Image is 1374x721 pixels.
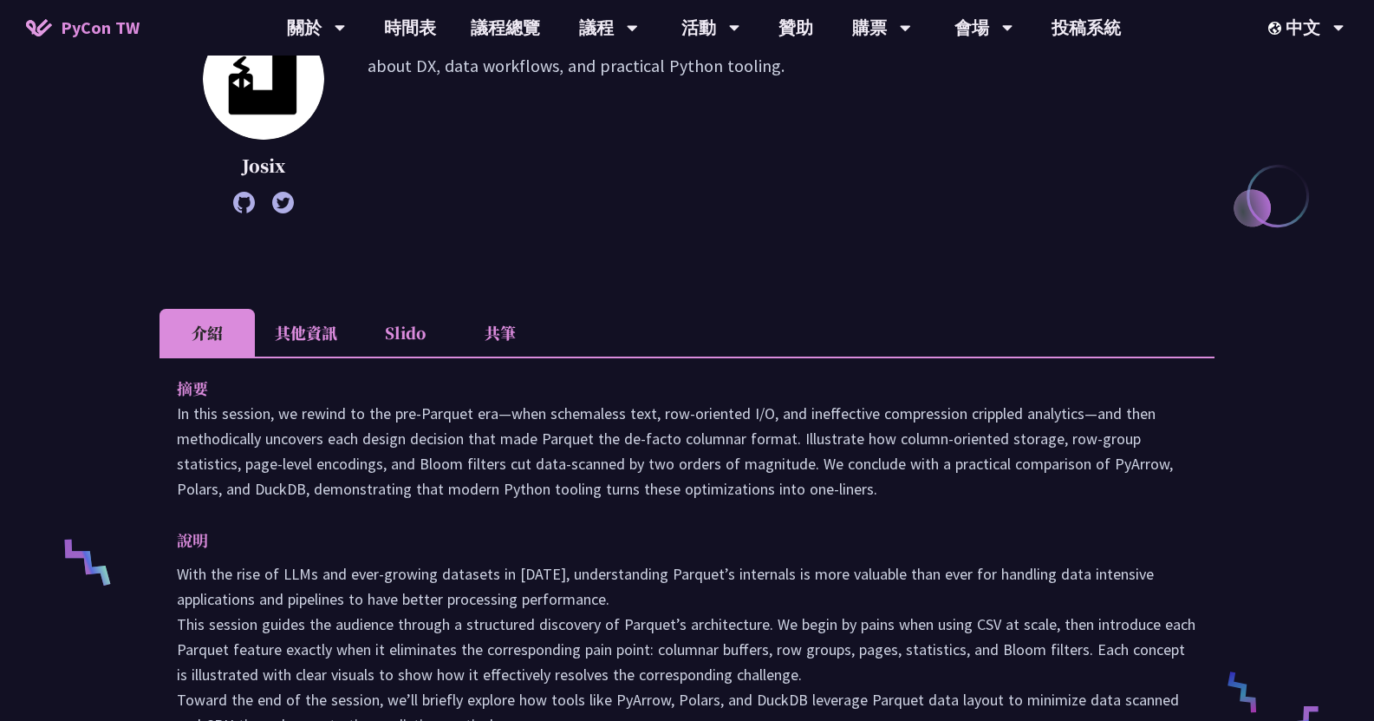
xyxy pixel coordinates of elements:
li: 介紹 [160,309,255,357]
p: In this session, we rewind to the pre‑Parquet era—when schemaless text, row‑oriented I/O, and ine... [177,401,1197,501]
img: Locale Icon [1268,22,1286,35]
p: Josix [203,153,324,179]
p: engineer & tool-builder; PyCon Taiwan staff, contributor to Apache Airflow and Python zh-TW docs.... [368,27,1214,205]
img: Home icon of PyCon TW 2025 [26,19,52,36]
p: 說明 [177,528,1162,553]
li: Slido [357,309,453,357]
img: Josix [203,18,324,140]
li: 其他資訊 [255,309,357,357]
a: PyCon TW [9,6,157,49]
p: 摘要 [177,376,1162,401]
li: 共筆 [453,309,548,357]
span: PyCon TW [61,15,140,41]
